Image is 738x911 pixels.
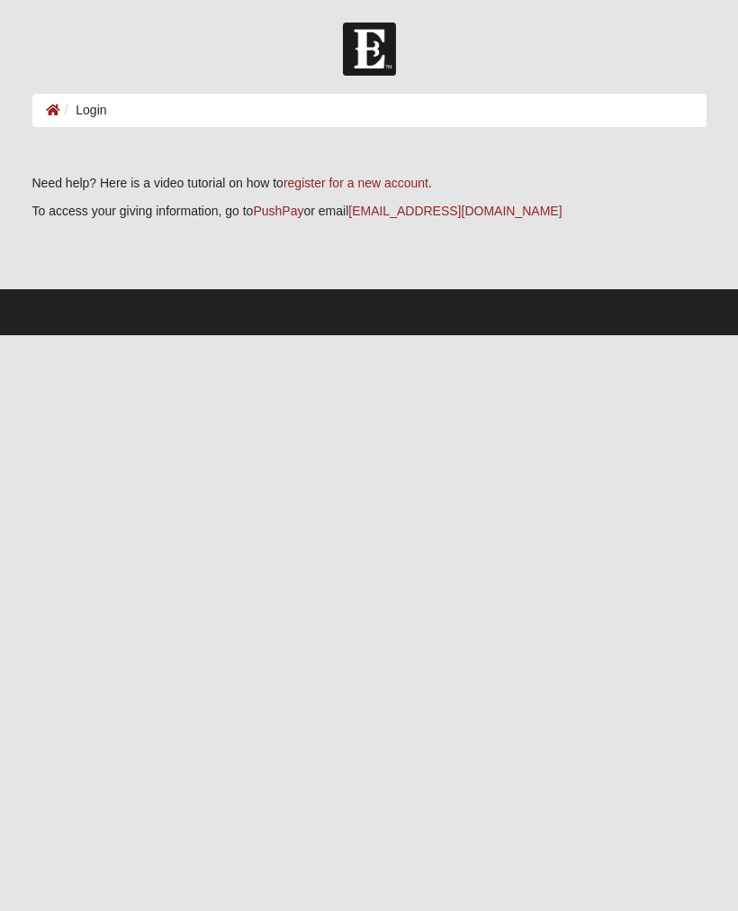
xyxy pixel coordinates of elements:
p: To access your giving information, go to or email [32,202,706,221]
a: register for a new account [283,176,428,190]
a: [EMAIL_ADDRESS][DOMAIN_NAME] [348,204,562,218]
img: Church of Eleven22 Logo [343,23,396,76]
a: PushPay [253,204,303,218]
p: Need help? Here is a video tutorial on how to . [32,174,706,193]
li: Login [60,101,107,120]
